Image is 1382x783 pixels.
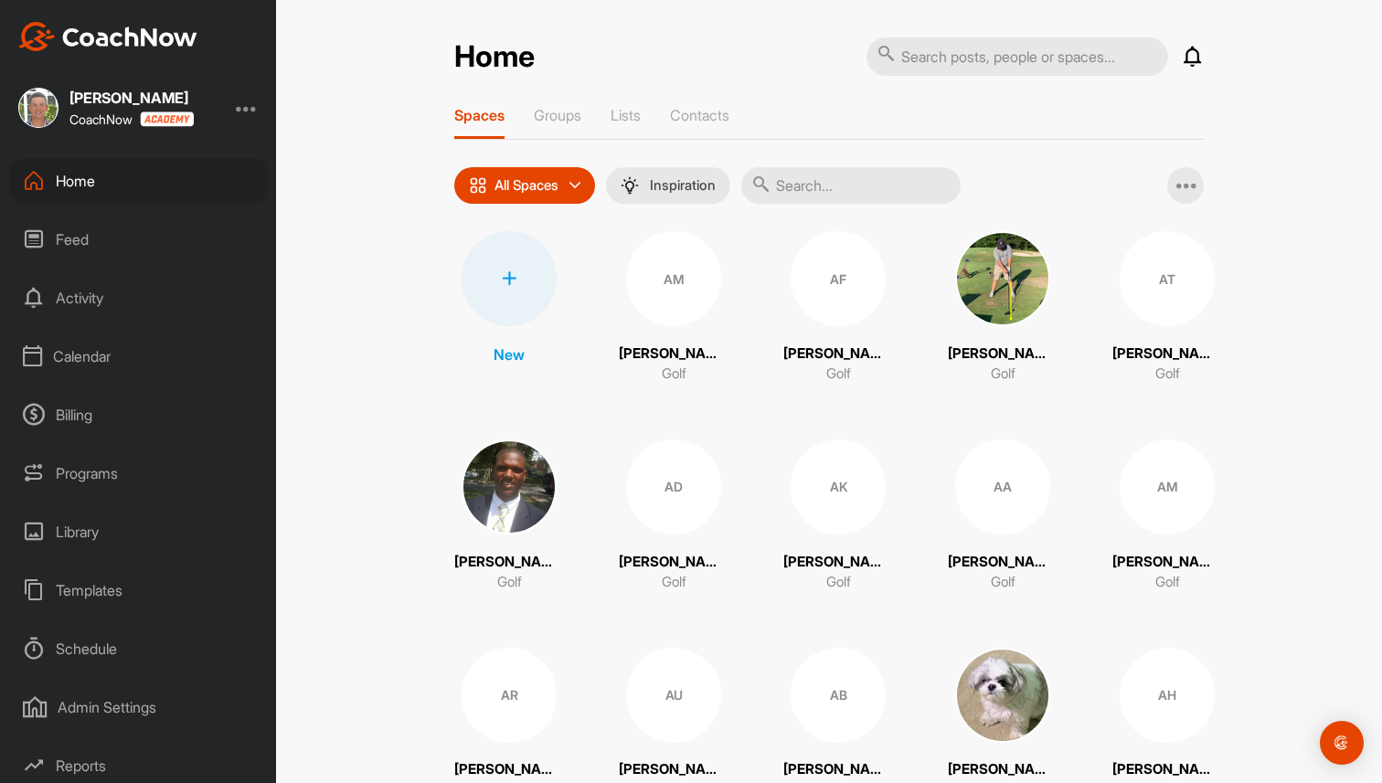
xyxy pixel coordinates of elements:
div: [PERSON_NAME] [69,90,194,105]
img: icon [469,176,487,195]
p: Golf [1155,364,1180,385]
input: Search... [741,167,961,204]
p: All Spaces [494,178,558,193]
a: AA[PERSON_NAME]Golf [948,439,1058,593]
div: Programs [10,450,268,496]
a: [PERSON_NAME]Golf [454,439,564,593]
div: Library [10,509,268,555]
p: [PERSON_NAME] [948,344,1058,365]
div: Feed [10,217,268,262]
div: AH [1120,648,1215,743]
a: AF[PERSON_NAME]Golf [783,231,893,385]
div: Templates [10,567,268,613]
img: square_c0e2c32ef8752ec6cc06712238412571.jpg [18,88,58,128]
p: [PERSON_NAME] [948,552,1058,573]
p: Golf [991,572,1015,593]
div: Schedule [10,626,268,672]
p: [PERSON_NAME] [454,552,564,573]
p: [PERSON_NAME] [454,759,564,780]
h2: Home [454,39,535,75]
p: Contacts [670,106,729,124]
p: Groups [534,106,581,124]
div: AT [1120,231,1215,326]
a: AM[PERSON_NAME]Golf [1112,439,1222,593]
a: AK[PERSON_NAME]Golf [783,439,893,593]
img: CoachNow acadmey [140,111,194,127]
a: AM[PERSON_NAME]Golf [619,231,728,385]
div: AA [955,439,1050,534]
img: CoachNow [18,22,197,51]
div: AM [626,231,721,326]
p: [PERSON_NAME] [619,759,728,780]
p: Golf [662,364,686,385]
div: AU [626,648,721,743]
img: square_35148edab241d093e17f3a8edbf517d5.jpg [955,648,1050,743]
img: square_0f71b14865724419929dd9ebb30ce811.jpg [955,231,1050,326]
div: Activity [10,275,268,321]
img: square_4af0cd339b8ae4ebaaac93e842d09c79.jpg [462,439,557,534]
p: [PERSON_NAME] [783,344,893,365]
div: AK [791,439,886,534]
div: AF [791,231,886,326]
p: Golf [826,364,851,385]
a: AT[PERSON_NAME]Golf [1112,231,1222,385]
p: [PERSON_NAME] [948,759,1058,780]
div: AB [791,648,886,743]
p: [PERSON_NAME] [1112,552,1222,573]
p: [PERSON_NAME] [1112,344,1222,365]
p: [PERSON_NAME] [783,759,893,780]
div: Home [10,158,268,204]
p: Golf [826,572,851,593]
div: CoachNow [69,111,194,127]
p: Inspiration [650,178,716,193]
div: AR [462,648,557,743]
div: AM [1120,439,1215,534]
p: Golf [991,364,1015,385]
p: Spaces [454,106,505,124]
div: Open Intercom Messenger [1320,721,1364,765]
p: Golf [497,572,522,593]
a: [PERSON_NAME]Golf [948,231,1058,385]
p: Lists [611,106,641,124]
p: [PERSON_NAME] [1112,759,1222,780]
div: Calendar [10,333,268,379]
p: Golf [662,572,686,593]
img: menuIcon [621,176,639,195]
div: Billing [10,392,268,438]
input: Search posts, people or spaces... [866,37,1168,76]
p: New [494,344,525,365]
a: AD[PERSON_NAME]Golf [619,439,728,593]
p: [PERSON_NAME] [783,552,893,573]
div: AD [626,439,721,534]
div: Admin Settings [10,684,268,730]
p: [PERSON_NAME] [619,344,728,365]
p: Golf [1155,572,1180,593]
p: [PERSON_NAME] [619,552,728,573]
